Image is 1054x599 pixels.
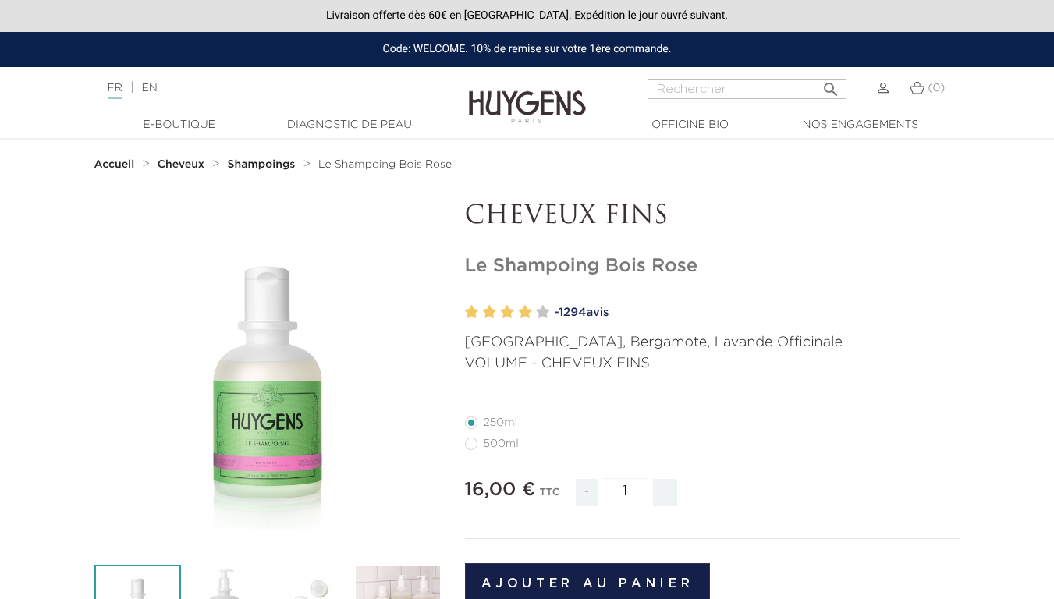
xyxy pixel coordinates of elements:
[500,301,514,324] label: 3
[465,332,960,353] p: [GEOGRAPHIC_DATA], Bergamote, Lavande Officinale
[518,301,532,324] label: 4
[465,301,479,324] label: 1
[101,117,257,133] a: E-Boutique
[817,74,845,95] button: 
[228,158,300,171] a: Shampoings
[653,479,678,506] span: +
[158,159,204,170] strong: Cheveux
[94,159,135,170] strong: Accueil
[318,159,452,170] span: Le Shampoing Bois Rose
[465,202,960,232] p: CHEVEUX FINS
[465,480,535,499] span: 16,00 €
[271,117,428,133] a: Diagnostic de peau
[539,476,559,518] div: TTC
[108,83,122,99] a: FR
[469,66,586,126] img: Huygens
[141,83,157,94] a: EN
[465,438,538,450] label: 500ml
[783,117,939,133] a: Nos engagements
[612,117,768,133] a: Officine Bio
[158,158,208,171] a: Cheveux
[602,478,648,505] input: Quantité
[100,79,428,97] div: |
[228,159,296,170] strong: Shampoings
[576,479,598,506] span: -
[928,83,945,94] span: (0)
[318,158,452,171] a: Le Shampoing Bois Rose
[465,416,536,429] label: 250ml
[465,255,960,278] h1: Le Shampoing Bois Rose
[822,76,840,94] i: 
[482,301,496,324] label: 2
[536,301,550,324] label: 5
[648,79,846,99] input: Rechercher
[555,301,960,324] a: -1294avis
[465,353,960,374] p: VOLUME - CHEVEUX FINS
[559,307,586,318] span: 1294
[94,158,138,171] a: Accueil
